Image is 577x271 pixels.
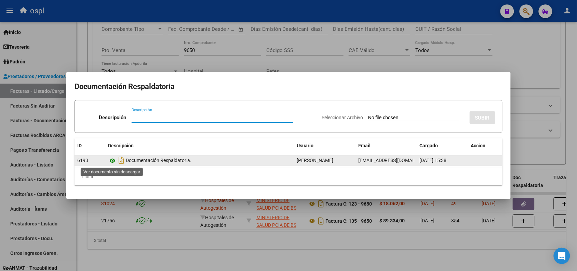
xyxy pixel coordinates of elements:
[297,158,333,163] span: [PERSON_NAME]
[75,168,502,185] div: 1 total
[470,111,495,124] button: SUBIR
[417,138,468,153] datatable-header-cell: Cargado
[468,138,502,153] datatable-header-cell: Accion
[420,143,438,148] span: Cargado
[554,248,570,264] div: Open Intercom Messenger
[297,143,313,148] span: Usuario
[99,114,126,122] p: Descripción
[355,138,417,153] datatable-header-cell: Email
[108,155,291,166] div: Documentación Respaldatoria.
[105,138,294,153] datatable-header-cell: Descripción
[77,158,88,163] span: 6193
[77,143,82,148] span: ID
[294,138,355,153] datatable-header-cell: Usuario
[117,155,126,166] i: Descargar documento
[358,158,434,163] span: [EMAIL_ADDRESS][DOMAIN_NAME]
[475,115,490,121] span: SUBIR
[471,143,486,148] span: Accion
[75,80,502,93] h2: Documentación Respaldatoria
[420,158,447,163] span: [DATE] 15:38
[322,115,363,120] span: Seleccionar Archivo
[75,138,105,153] datatable-header-cell: ID
[358,143,371,148] span: Email
[108,143,134,148] span: Descripción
